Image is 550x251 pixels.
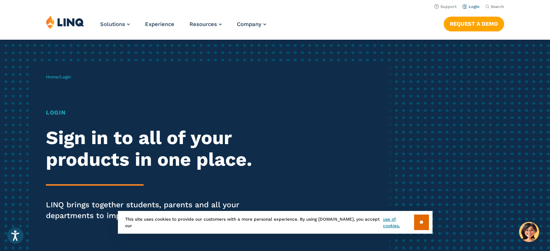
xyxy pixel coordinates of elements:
[383,216,414,229] a: use of cookies.
[189,21,217,27] span: Resources
[118,211,432,234] div: This site uses cookies to provide our customers with a more personal experience. By using [DOMAIN...
[60,74,71,79] span: Login
[100,21,130,27] a: Solutions
[444,17,504,31] a: Request a Demo
[46,127,258,170] h2: Sign in to all of your products in one place.
[46,108,258,117] h1: Login
[46,74,71,79] span: /
[100,21,125,27] span: Solutions
[462,4,479,9] a: Login
[189,21,222,27] a: Resources
[46,199,258,221] p: LINQ brings together students, parents and all your departments to improve efficiency and transpa...
[519,222,539,242] button: Hello, have a question? Let’s chat.
[237,21,261,27] span: Company
[46,15,84,29] img: LINQ | K‑12 Software
[444,15,504,31] nav: Button Navigation
[434,4,457,9] a: Support
[100,15,266,39] nav: Primary Navigation
[145,21,174,27] a: Experience
[237,21,266,27] a: Company
[46,74,58,79] a: Home
[485,4,504,9] button: Open Search Bar
[491,4,504,9] span: Search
